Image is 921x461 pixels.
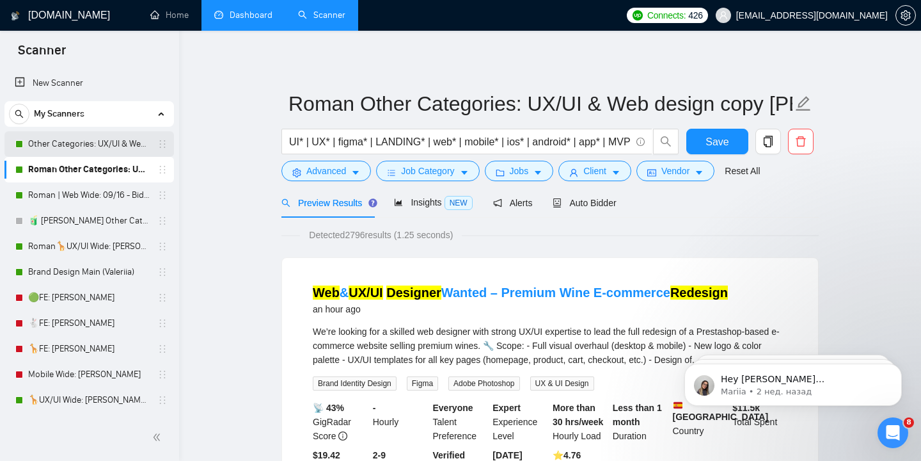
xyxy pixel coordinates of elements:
a: Web&UX/UI DesignerWanted – Premium Wine E-commerceRedesign [313,286,728,300]
button: search [9,104,29,124]
span: Insights [394,197,472,207]
button: folderJobscaret-down [485,161,554,181]
span: holder [157,165,168,175]
a: Roman | Web Wide: 09/16 - Bid in Range [28,182,150,208]
img: logo [11,6,20,26]
a: 🦒FE: [PERSON_NAME] [28,336,150,362]
div: We’re looking for a skilled web designer with strong UX/UI expertise to lead the full redesign of... [313,325,787,367]
span: holder [157,318,168,328]
button: Save [686,129,748,154]
input: Search Freelance Jobs... [289,134,631,150]
span: caret-down [460,168,469,177]
span: setting [292,168,301,177]
div: Hourly [370,401,430,443]
span: We’re looking for a skilled web designer with strong UX/UI expertise to lead the full redesign of... [313,327,780,365]
b: 2-9 [373,450,386,460]
span: My Scanners [34,101,84,127]
div: an hour ago [313,302,728,317]
span: setting [896,10,915,20]
span: info-circle [636,138,645,146]
span: idcard [647,168,656,177]
input: Scanner name... [288,88,792,120]
iframe: Intercom notifications сообщение [665,337,921,426]
a: 🟢FE: [PERSON_NAME] [28,285,150,311]
span: holder [157,139,168,149]
span: search [10,109,29,118]
a: homeHome [150,10,189,20]
span: Scanner [8,41,76,68]
span: holder [157,395,168,405]
span: Client [583,164,606,178]
span: double-left [152,431,165,444]
a: Other Categories: UX/UI & Web design Valeriia [28,131,150,157]
span: UX & UI Design [530,376,594,391]
span: holder [157,344,168,354]
span: copy [756,136,780,147]
b: More than 30 hrs/week [553,403,603,427]
a: 🧃 [PERSON_NAME] Other Categories 09.12: UX/UI & Web design [28,208,150,234]
li: New Scanner [4,70,174,96]
span: notification [493,198,502,207]
span: holder [157,267,168,277]
p: Message from Mariia, sent 2 нед. назад [56,49,221,61]
span: Detected 2796 results (1.25 seconds) [300,228,462,242]
span: user [569,168,578,177]
div: Duration [610,401,670,443]
span: Auto Bidder [553,198,616,208]
a: dashboardDashboard [214,10,272,20]
span: Brand Identity Design [313,376,397,391]
b: ⭐️ 4.76 [553,450,581,460]
b: $19.42 [313,450,340,460]
span: 8 [904,417,914,428]
span: Connects: [647,8,686,22]
button: search [653,129,679,154]
span: Preview Results [281,198,374,208]
div: GigRadar Score [310,401,370,443]
span: holder [157,369,168,380]
mark: Redesign [670,286,728,300]
mark: Web [313,286,340,300]
mark: UX/UI [349,286,382,300]
mark: Designer [386,286,441,300]
iframe: Intercom live chat [878,417,908,448]
b: [DATE] [492,450,522,460]
b: 📡 43% [313,403,344,413]
span: info-circle [338,432,347,441]
span: edit [795,95,812,112]
a: 🦒UX/UI Wide: [PERSON_NAME] 03/07 old [28,387,150,413]
span: Adobe Photoshop [448,376,519,391]
span: 426 [688,8,702,22]
a: 🐇FE: [PERSON_NAME] [28,311,150,336]
a: Roman🦒UX/UI Wide: [PERSON_NAME] 03/07 quest 22/09 [28,234,150,259]
button: delete [788,129,814,154]
span: caret-down [351,168,360,177]
span: caret-down [695,168,704,177]
button: userClientcaret-down [558,161,631,181]
a: 🦒UX/UI Wide: Valeriia 07/10 portfolio [28,413,150,439]
span: user [719,11,728,20]
b: Everyone [433,403,473,413]
a: setting [895,10,916,20]
b: Verified [433,450,466,460]
span: Advanced [306,164,346,178]
button: idcardVendorcaret-down [636,161,714,181]
span: search [281,198,290,207]
b: - [373,403,376,413]
span: holder [157,241,168,252]
img: upwork-logo.png [633,10,643,20]
span: holder [157,190,168,200]
a: Roman Other Categories: UX/UI & Web design copy [PERSON_NAME] [28,157,150,182]
button: settingAdvancedcaret-down [281,161,371,181]
div: Talent Preference [430,401,491,443]
span: holder [157,293,168,303]
b: Expert [492,403,521,413]
button: setting [895,5,916,26]
span: bars [387,168,396,177]
span: Alerts [493,198,533,208]
div: Tooltip anchor [367,197,379,209]
button: copy [755,129,781,154]
a: Brand Design Main (Valeriia) [28,259,150,285]
span: Figma [407,376,438,391]
a: New Scanner [15,70,164,96]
